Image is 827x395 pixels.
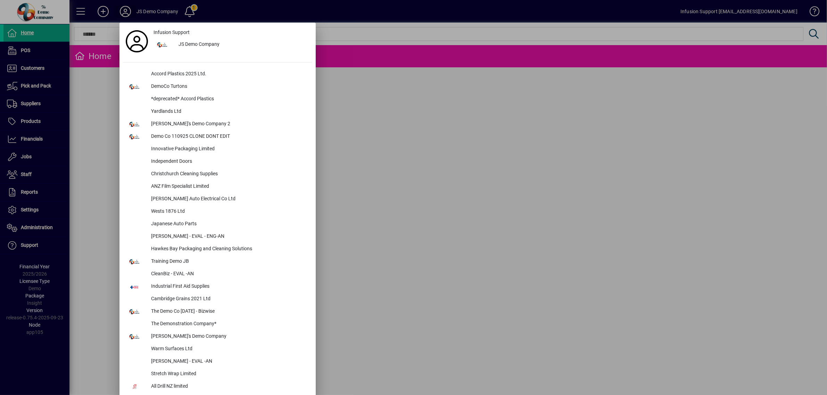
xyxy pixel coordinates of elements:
[146,368,312,380] div: Stretch Wrap Limited
[146,230,312,243] div: [PERSON_NAME] - EVAL - ENG-AN
[146,131,312,143] div: Demo Co 110925 CLONE DONT EDIT
[146,218,312,230] div: Japanese Auto Parts
[123,205,312,218] button: Wests 1876 Ltd
[146,118,312,131] div: [PERSON_NAME]'s Demo Company 2
[123,230,312,243] button: [PERSON_NAME] - EVAL - ENG-AN
[123,380,312,393] button: All Drill NZ limited
[146,293,312,305] div: Cambridge Grains 2021 Ltd
[173,39,312,51] div: JS Demo Company
[123,280,312,293] button: Industrial First Aid Supplies
[123,93,312,106] button: *deprecated* Accord Plastics
[123,131,312,143] button: Demo Co 110925 CLONE DONT EDIT
[123,106,312,118] button: Yardlands Ltd
[123,343,312,355] button: Warm Surfaces Ltd
[146,180,312,193] div: ANZ Film Specialist Limited
[123,305,312,318] button: The Demo Co [DATE] - Bizwise
[123,35,151,48] a: Profile
[146,268,312,280] div: CleanBiz - EVAL -AN
[146,156,312,168] div: Independent Doors
[123,168,312,180] button: Christchurch Cleaning Supplies
[151,26,312,39] a: Infusion Support
[146,343,312,355] div: Warm Surfaces Ltd
[123,330,312,343] button: [PERSON_NAME]'s Demo Company
[123,255,312,268] button: Training Demo JB
[123,368,312,380] button: Stretch Wrap Limited
[123,218,312,230] button: Japanese Auto Parts
[123,81,312,93] button: DemoCo Turtons
[146,280,312,293] div: Industrial First Aid Supplies
[123,143,312,156] button: Innovative Packaging Limited
[123,293,312,305] button: Cambridge Grains 2021 Ltd
[146,318,312,330] div: The Demonstration Company*
[146,143,312,156] div: Innovative Packaging Limited
[146,243,312,255] div: Hawkes Bay Packaging and Cleaning Solutions
[151,39,312,51] button: JS Demo Company
[123,193,312,205] button: [PERSON_NAME] Auto Electrical Co Ltd
[146,193,312,205] div: [PERSON_NAME] Auto Electrical Co Ltd
[146,380,312,393] div: All Drill NZ limited
[123,68,312,81] button: Accord Plastics 2025 Ltd.
[123,243,312,255] button: Hawkes Bay Packaging and Cleaning Solutions
[123,355,312,368] button: [PERSON_NAME] - EVAL -AN
[146,68,312,81] div: Accord Plastics 2025 Ltd.
[146,168,312,180] div: Christchurch Cleaning Supplies
[146,106,312,118] div: Yardlands Ltd
[123,156,312,168] button: Independent Doors
[146,205,312,218] div: Wests 1876 Ltd
[123,318,312,330] button: The Demonstration Company*
[154,29,190,36] span: Infusion Support
[146,330,312,343] div: [PERSON_NAME]'s Demo Company
[123,180,312,193] button: ANZ Film Specialist Limited
[146,305,312,318] div: The Demo Co [DATE] - Bizwise
[146,255,312,268] div: Training Demo JB
[146,81,312,93] div: DemoCo Turtons
[146,93,312,106] div: *deprecated* Accord Plastics
[123,268,312,280] button: CleanBiz - EVAL -AN
[123,118,312,131] button: [PERSON_NAME]'s Demo Company 2
[146,355,312,368] div: [PERSON_NAME] - EVAL -AN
